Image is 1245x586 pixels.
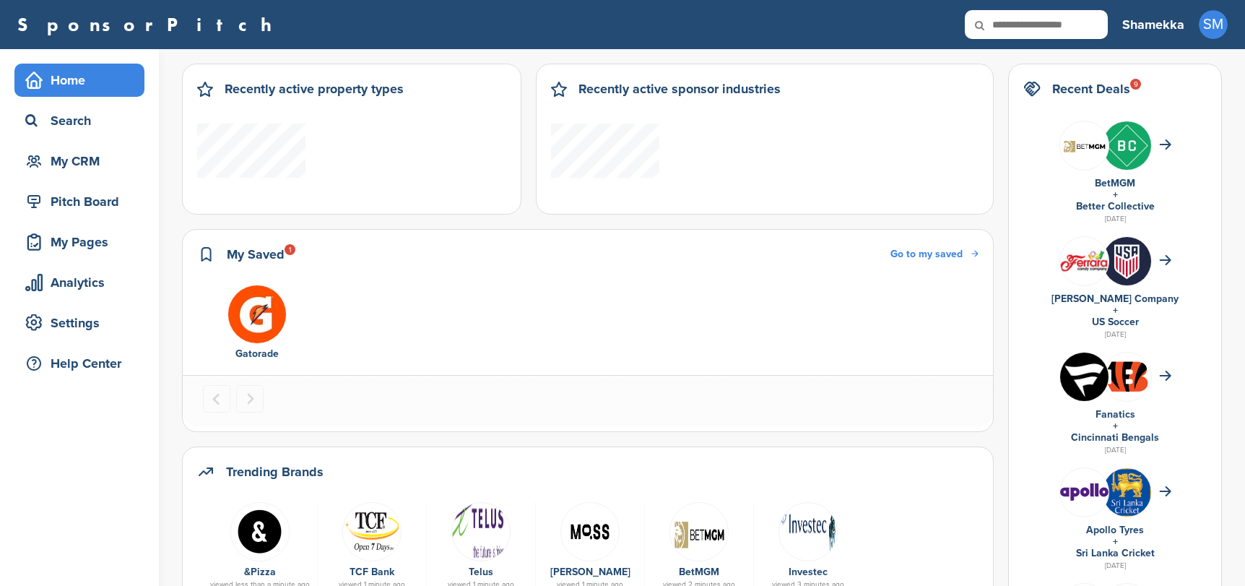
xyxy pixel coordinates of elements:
a: Telus [469,566,493,578]
a: + [1113,420,1118,432]
a: My CRM [14,145,144,178]
a: Search [14,104,144,137]
img: Data?1415808195 [1103,359,1151,394]
a: TCF Bank [350,566,394,578]
a: Data [325,502,419,560]
a: [PERSON_NAME] [550,566,630,578]
a: Uaqc9ec6 400x400 Gatorade [210,285,304,363]
h2: Recently active property types [225,79,404,99]
a: Go to my saved [890,246,979,262]
a: BetMGM [1095,177,1135,189]
img: Moss [560,502,620,561]
img: Data [1060,483,1109,501]
a: SponsorPitch [17,15,281,34]
img: p [230,502,290,561]
div: [DATE] [1023,559,1207,572]
a: Sri Lanka Cricket [1076,547,1155,559]
h3: Shamekka [1122,14,1184,35]
img: Uaqc9ec6 400x400 [227,285,287,344]
button: Previous slide [203,385,230,413]
a: Apollo Tyres [1086,524,1144,536]
a: Moss [543,502,637,560]
a: Settings [14,306,144,340]
div: My Pages [22,229,144,255]
a: Screen shot 2020 11 05 at 10.46.00 am [652,502,746,560]
a: Better Collective [1076,200,1155,212]
img: Okcnagxi 400x400 [1060,353,1109,401]
div: Pitch Board [22,189,144,215]
div: Home [22,67,144,93]
a: Open uri20141112 50798 1j6l8dp [761,502,855,560]
a: Help Center [14,347,144,380]
div: 9 [1130,79,1141,90]
div: Gatorade [210,346,304,362]
h2: My Saved [227,244,285,264]
img: Inc kuuz 400x400 [1103,121,1151,170]
a: My Pages [14,225,144,259]
span: Go to my saved [890,248,963,260]
img: Ferrara candy logo [1060,250,1109,272]
a: Shamekka [1122,9,1184,40]
button: Next slide [236,385,264,413]
div: 1 of 1 [203,285,311,363]
h2: Recent Deals [1052,79,1130,99]
img: Open uri20141112 64162 1b628ae?1415808232 [1103,468,1151,517]
a: + [1113,535,1118,548]
a: Home [14,64,144,97]
h2: Trending Brands [226,462,324,482]
a: BetMGM [679,566,719,578]
a: + [1113,189,1118,201]
a: Investec [789,566,828,578]
span: SM [1199,10,1228,39]
a: p [210,502,310,560]
img: Screen shot 2020 11 05 at 10.46.00 am [1060,133,1109,158]
img: whvs id 400x400 [1103,237,1151,285]
div: Help Center [22,350,144,376]
img: Data [342,502,402,561]
div: Analytics [22,270,144,296]
h2: Recently active sponsor industries [578,79,781,99]
div: Settings [22,310,144,336]
a: US Soccer [1092,316,1139,328]
a: Data [434,502,528,560]
a: Pitch Board [14,185,144,218]
div: My CRM [22,148,144,174]
div: [DATE] [1023,212,1207,225]
a: Cincinnati Bengals [1071,431,1159,444]
div: Search [22,108,144,134]
img: Open uri20141112 50798 1j6l8dp [778,502,838,561]
div: [DATE] [1023,444,1207,457]
a: Fanatics [1096,408,1135,421]
img: Data [451,502,511,561]
a: + [1113,304,1118,316]
img: Screen shot 2020 11 05 at 10.46.00 am [669,502,729,561]
div: 1 [285,244,295,255]
a: Analytics [14,266,144,299]
a: &Pizza [244,566,276,578]
a: [PERSON_NAME] Company [1051,293,1179,305]
div: [DATE] [1023,328,1207,341]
